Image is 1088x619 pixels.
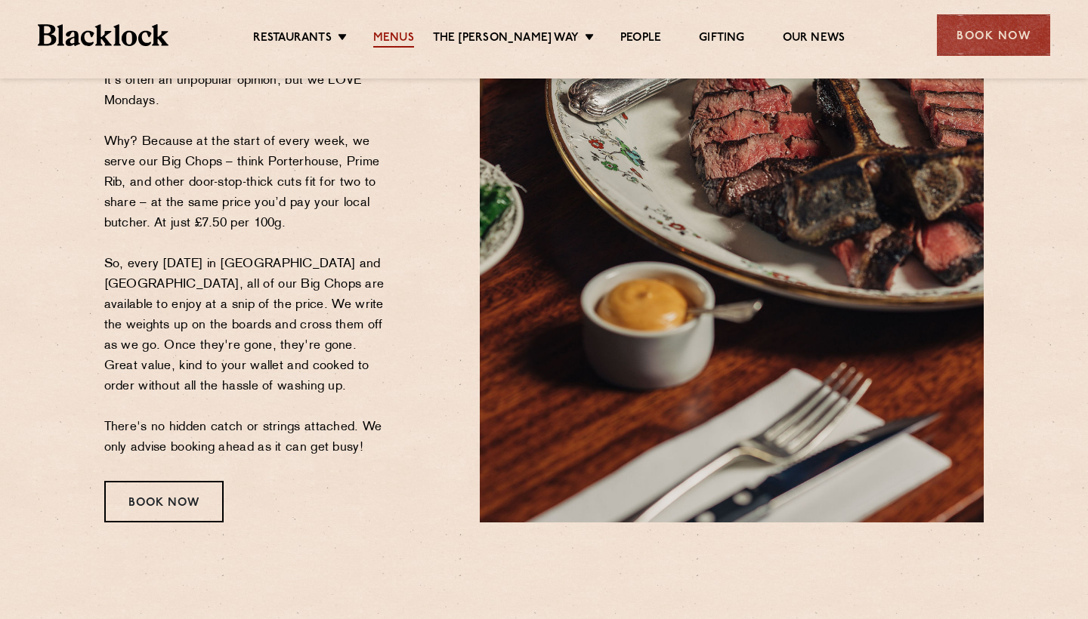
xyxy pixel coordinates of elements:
[38,24,168,46] img: BL_Textured_Logo-footer-cropped.svg
[253,31,332,48] a: Restaurants
[433,31,579,48] a: The [PERSON_NAME] Way
[104,481,224,522] div: Book Now
[620,31,661,48] a: People
[104,71,394,458] p: It's often an unpopular opinion, but we LOVE Mondays. Why? Because at the start of every week, we...
[783,31,845,48] a: Our News
[937,14,1050,56] div: Book Now
[699,31,744,48] a: Gifting
[373,31,414,48] a: Menus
